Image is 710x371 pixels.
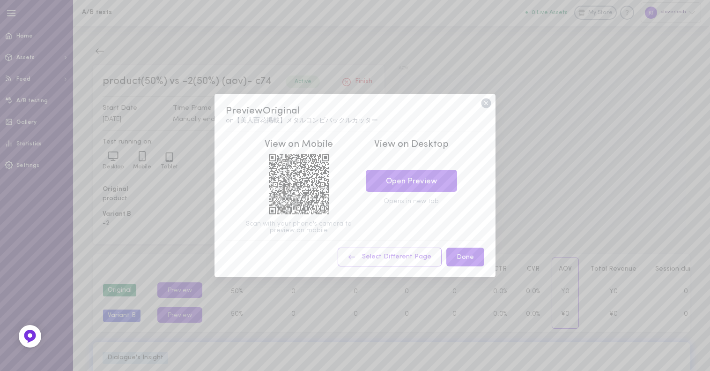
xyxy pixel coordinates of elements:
div: View on Desktop [357,138,465,151]
div: Opens in new tab [357,198,465,205]
div: Scan with your phone's camera to preview on mobile [245,221,353,234]
button: Done [446,248,484,266]
img: Feedback Button [23,329,37,343]
button: Select Different Page [338,248,442,266]
div: Preview Original [226,105,484,118]
a: Open Preview [366,170,457,192]
div: View on Mobile [245,138,353,151]
div: on 【美人百花掲載】メタルコンビバックルカッター [226,118,484,124]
